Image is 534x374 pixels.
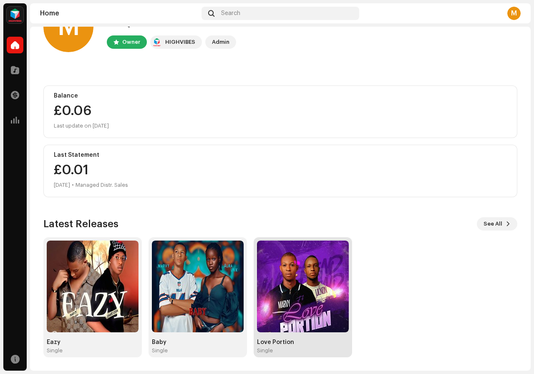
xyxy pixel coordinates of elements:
[477,217,517,231] button: See All
[7,7,23,23] img: feab3aad-9b62-475c-8caf-26f15a9573ee
[43,85,517,138] re-o-card-value: Balance
[212,37,229,47] div: Admin
[43,145,517,197] re-o-card-value: Last Statement
[47,339,139,346] div: Eazy
[257,241,349,332] img: dd889710-19c6-46ae-853d-dc489cc60ad9
[54,152,507,158] div: Last Statement
[257,339,349,346] div: Love Portion
[54,93,507,99] div: Balance
[47,347,63,354] div: Single
[54,121,507,131] div: Last update on [DATE]
[165,37,195,47] div: HIGHVIBES
[152,241,244,332] img: b26f52cd-fb67-4796-bf45-f096c05e43f4
[43,2,93,52] div: M
[152,347,168,354] div: Single
[484,216,502,232] span: See All
[76,180,128,190] div: Managed Distr. Sales
[47,241,139,332] img: 4150102a-5540-400a-95cb-a28dc652e46f
[257,347,273,354] div: Single
[40,10,198,17] div: Home
[54,180,70,190] div: [DATE]
[152,37,162,47] img: feab3aad-9b62-475c-8caf-26f15a9573ee
[72,180,74,190] div: •
[43,217,118,231] h3: Latest Releases
[122,37,140,47] div: Owner
[221,10,240,17] span: Search
[507,7,521,20] div: M
[152,339,244,346] div: Baby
